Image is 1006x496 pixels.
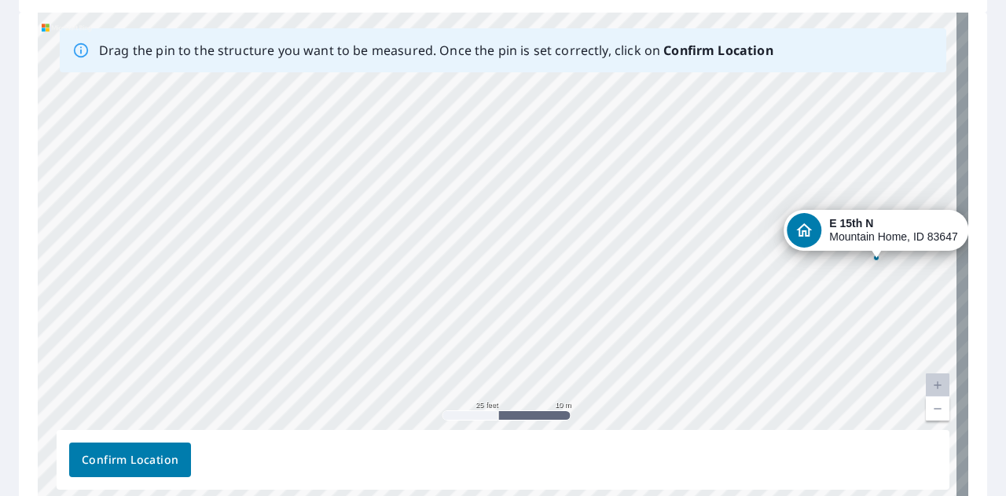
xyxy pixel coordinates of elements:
[926,397,949,421] a: Current Level 20, Zoom Out
[99,41,773,60] p: Drag the pin to the structure you want to be measured. Once the pin is set correctly, click on
[663,42,773,59] b: Confirm Location
[926,373,949,397] a: Current Level 20, Zoom In Disabled
[69,443,191,477] button: Confirm Location
[82,450,178,470] span: Confirm Location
